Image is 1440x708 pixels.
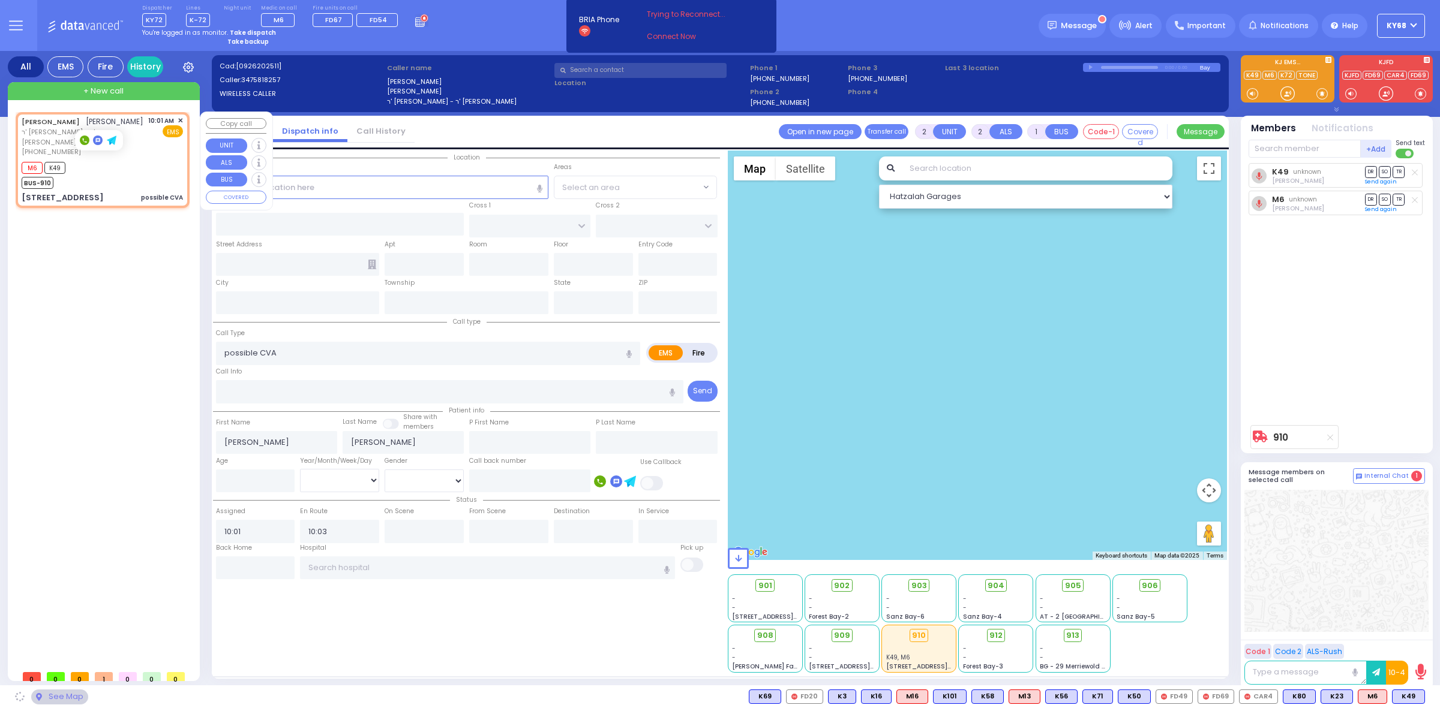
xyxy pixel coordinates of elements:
span: Message [1061,20,1097,32]
label: [PHONE_NUMBER] [848,74,907,83]
div: ALS [1009,689,1040,704]
div: BLS [1392,689,1425,704]
span: - [963,594,967,603]
span: 909 [834,629,850,641]
button: Members [1251,122,1296,135]
label: Last 3 location [945,63,1082,73]
span: TR [1393,194,1405,205]
div: BLS [1118,689,1151,704]
label: City [216,278,229,288]
label: KJ EMS... [1241,59,1334,68]
input: Search location here [216,176,548,198]
input: Search a contact [554,63,727,78]
span: ר' [PERSON_NAME] - ר' [PERSON_NAME] [22,127,144,147]
span: 912 [989,629,1003,641]
span: SO [1379,166,1391,177]
button: Drag Pegman onto the map to open Street View [1197,522,1221,546]
label: Room [469,240,487,249]
button: ALS [206,155,247,170]
span: KY72 [142,13,166,27]
div: ALS KJ [1358,689,1387,704]
div: K16 [861,689,892,704]
label: Street Address [216,240,262,249]
button: Code-1 [1083,124,1119,139]
a: K49 [1244,71,1261,80]
button: Copy call [206,118,266,129]
div: All [8,56,44,77]
div: M16 [896,689,928,704]
span: M6 [274,15,284,25]
a: M6 [1262,71,1277,80]
button: Show street map [734,156,776,180]
span: + New call [83,85,124,97]
div: FD49 [1156,689,1193,704]
span: ky68 [1387,20,1406,31]
span: - [886,603,890,612]
img: Logo [47,18,127,33]
a: Send again [1365,206,1397,213]
span: 0 [71,672,89,681]
div: Bay [1200,63,1220,72]
span: [0926202511] [236,61,281,71]
label: Cad: [220,61,383,71]
span: K49, M6 [886,653,910,662]
a: [PERSON_NAME] [22,117,80,126]
label: Areas [554,162,572,172]
label: Call Info [216,367,242,376]
span: DR [1365,166,1377,177]
button: UNIT [206,138,247,153]
label: Call back number [469,456,526,466]
label: From Scene [469,507,506,516]
label: EMS [649,345,683,360]
label: Apt [385,240,395,249]
span: - [732,594,736,603]
button: COVERED [206,191,266,204]
span: Phone 3 [848,63,941,73]
span: unknown [1293,167,1321,176]
button: Map camera controls [1197,478,1221,502]
label: State [554,278,571,288]
button: ALS-Rush [1305,644,1344,659]
a: 910 [1273,433,1288,442]
strong: Take backup [227,37,269,46]
span: members [403,422,434,431]
a: Send again [1365,178,1397,185]
span: Sanz Bay-4 [963,612,1002,621]
label: ר' [PERSON_NAME] - ר' [PERSON_NAME] [387,97,551,107]
span: Send text [1396,138,1425,147]
a: Call History [347,125,415,137]
div: ALS [896,689,928,704]
img: red-radio-icon.svg [791,694,797,700]
label: Floor [554,240,568,249]
span: K49 [44,162,65,174]
label: Township [385,278,415,288]
label: Gender [385,456,407,466]
button: Toggle fullscreen view [1197,156,1221,180]
span: AT - 2 [GEOGRAPHIC_DATA] [1040,612,1129,621]
label: En Route [300,507,328,516]
span: [PERSON_NAME] [86,116,143,126]
span: Help [1342,20,1358,31]
span: BUS-910 [22,177,53,189]
button: ALS [989,124,1022,139]
button: Covered [1122,124,1158,139]
a: M6 [1272,195,1285,204]
a: TONE [1296,71,1318,80]
span: 903 [911,580,927,592]
span: - [1117,594,1120,603]
span: Location [448,153,486,162]
label: Last Name [343,417,377,427]
span: BRIA Phone [579,14,619,25]
span: EMS [163,125,183,137]
span: - [963,644,967,653]
label: WIRELESS CALLER [220,89,383,99]
div: BLS [933,689,967,704]
label: [PERSON_NAME] [387,77,551,87]
div: [STREET_ADDRESS] [22,192,104,204]
div: K3 [828,689,856,704]
label: Fire [682,345,716,360]
label: Location [554,78,746,88]
span: 0 [143,672,161,681]
label: KJFD [1339,59,1433,68]
div: K49 [1392,689,1425,704]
